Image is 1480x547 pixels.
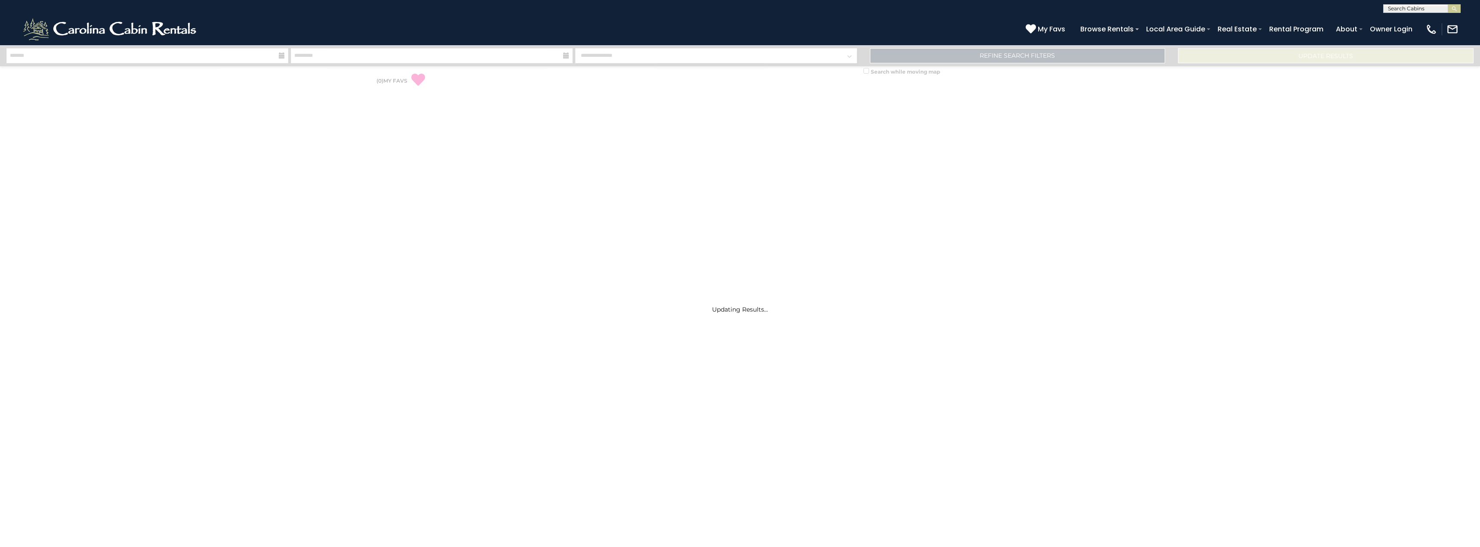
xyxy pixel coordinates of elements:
a: About [1332,22,1362,37]
img: mail-regular-white.png [1446,23,1458,35]
span: My Favs [1038,24,1065,34]
img: White-1-2.png [22,16,200,42]
a: Real Estate [1213,22,1261,37]
a: Owner Login [1366,22,1417,37]
img: phone-regular-white.png [1425,23,1437,35]
a: Local Area Guide [1142,22,1209,37]
a: My Favs [1026,24,1067,35]
a: Rental Program [1265,22,1328,37]
a: Browse Rentals [1076,22,1138,37]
